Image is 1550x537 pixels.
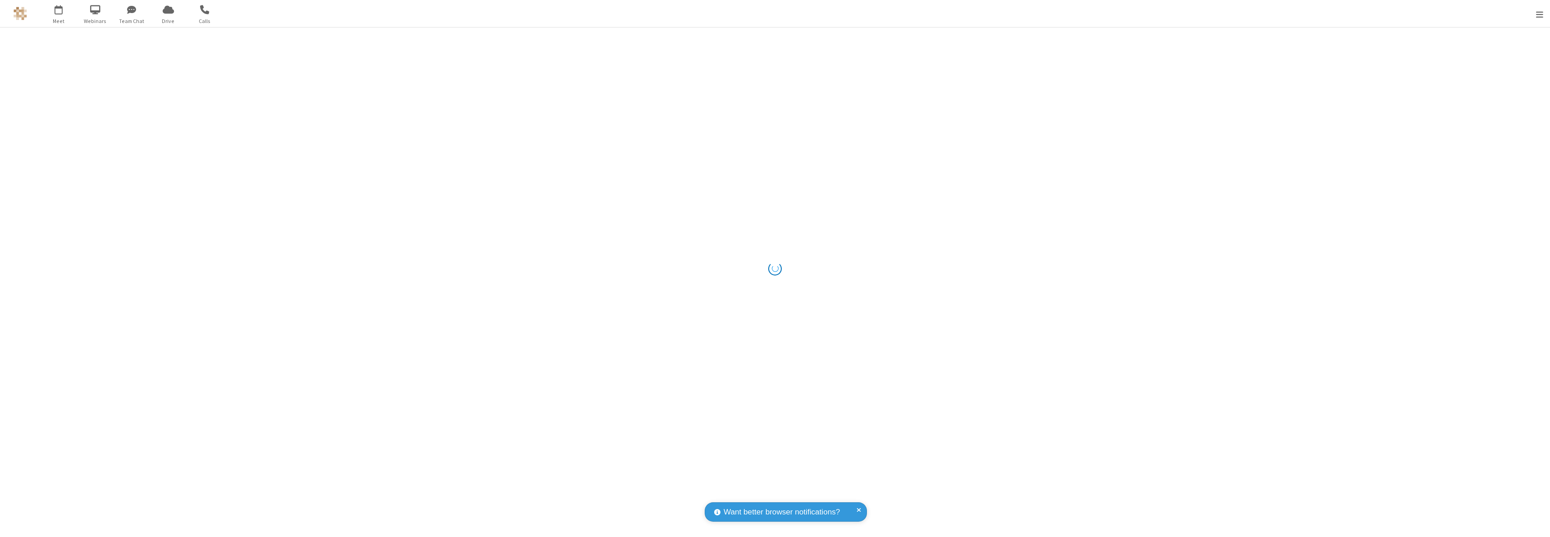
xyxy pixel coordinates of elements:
[188,17,222,25] span: Calls
[115,17,149,25] span: Team Chat
[14,7,27,20] img: QA Selenium DO NOT DELETE OR CHANGE
[151,17,185,25] span: Drive
[42,17,76,25] span: Meet
[724,506,840,518] span: Want better browser notifications?
[78,17,112,25] span: Webinars
[1527,514,1543,531] iframe: Chat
